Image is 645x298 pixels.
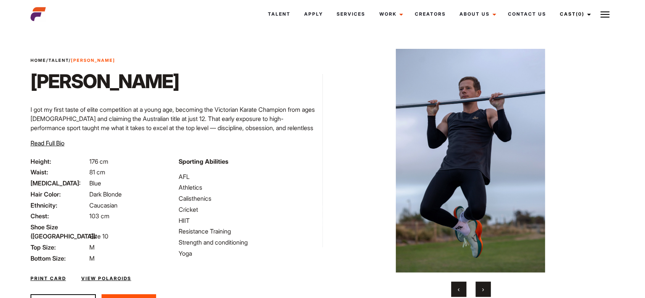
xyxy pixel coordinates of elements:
[31,6,46,22] img: cropped-aefm-brand-fav-22-square.png
[179,158,228,165] strong: Sporting Abilities
[89,232,108,240] span: Size 10
[179,205,318,214] li: Cricket
[31,139,64,147] span: Read Full Bio
[31,57,115,64] span: / /
[372,4,408,24] a: Work
[31,139,64,148] button: Read Full Bio
[48,58,69,63] a: Talent
[482,285,484,293] span: Next
[31,275,66,282] a: Print Card
[31,70,179,93] h1: [PERSON_NAME]
[31,179,88,188] span: [MEDICAL_DATA]:
[553,4,595,24] a: Cast(0)
[31,157,88,166] span: Height:
[261,4,297,24] a: Talent
[31,58,46,63] a: Home
[31,201,88,210] span: Ethnicity:
[179,194,318,203] li: Calisthenics
[89,190,122,198] span: Dark Blonde
[31,222,88,241] span: Shoe Size ([GEOGRAPHIC_DATA]):
[89,168,105,176] span: 81 cm
[600,10,610,19] img: Burger icon
[89,243,95,251] span: M
[330,4,372,24] a: Services
[89,201,118,209] span: Caucasian
[452,4,501,24] a: About Us
[71,58,115,63] strong: [PERSON_NAME]
[81,275,131,282] a: View Polaroids
[31,168,88,177] span: Waist:
[179,238,318,247] li: Strength and conditioning
[179,172,318,181] li: AFL
[501,4,553,24] a: Contact Us
[576,11,584,17] span: (0)
[179,216,318,225] li: HIIT
[31,105,318,142] p: I got my first taste of elite competition at a young age, becoming the Victorian Karate Champion ...
[31,211,88,221] span: Chest:
[458,285,460,293] span: Previous
[408,4,452,24] a: Creators
[31,243,88,252] span: Top Size:
[89,212,110,220] span: 103 cm
[297,4,330,24] a: Apply
[31,190,88,199] span: Hair Color:
[89,255,95,262] span: M
[179,227,318,236] li: Resistance Training
[179,249,318,258] li: Yoga
[89,179,101,187] span: Blue
[31,254,88,263] span: Bottom Size:
[89,158,108,165] span: 176 cm
[179,183,318,192] li: Athletics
